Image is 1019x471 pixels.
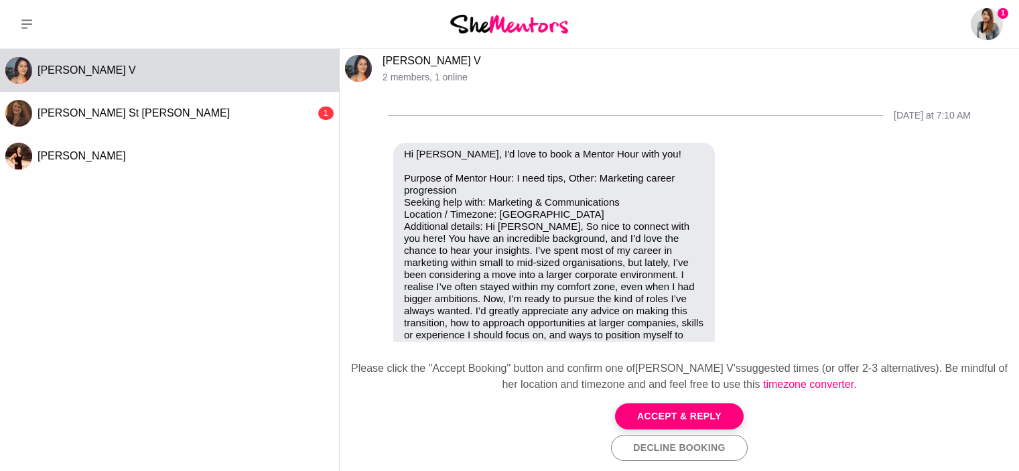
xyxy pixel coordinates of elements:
[404,172,704,401] p: Purpose of Mentor Hour: I need tips, Other: Marketing career progression Seeking help with: Marke...
[350,360,1008,393] div: Please click the "Accept Booking" button and confirm one of [PERSON_NAME] V's suggested times (or...
[450,15,568,33] img: She Mentors Logo
[763,379,857,390] a: timezone converter.
[5,143,32,170] img: K
[38,64,136,76] span: [PERSON_NAME] V
[611,435,747,461] button: Decline Booking
[998,8,1008,19] span: 1
[345,55,372,82] img: S
[345,55,372,82] div: Smritha V
[404,148,704,160] p: Hi [PERSON_NAME], I'd love to book a Mentor Hour with you!
[5,57,32,84] img: S
[5,100,32,127] img: B
[615,403,744,429] button: Accept & Reply
[5,57,32,84] div: Smritha V
[383,72,1014,83] p: 2 members , 1 online
[971,8,1003,40] img: Rebecca Bak
[318,107,334,120] div: 1
[38,150,126,161] span: [PERSON_NAME]
[5,143,32,170] div: Kristy Eagleton
[5,100,32,127] div: Beth St Claire
[38,107,230,119] span: [PERSON_NAME] St [PERSON_NAME]
[894,110,971,121] div: [DATE] at 7:10 AM
[383,55,481,66] a: [PERSON_NAME] V
[971,8,1003,40] a: Rebecca Bak1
